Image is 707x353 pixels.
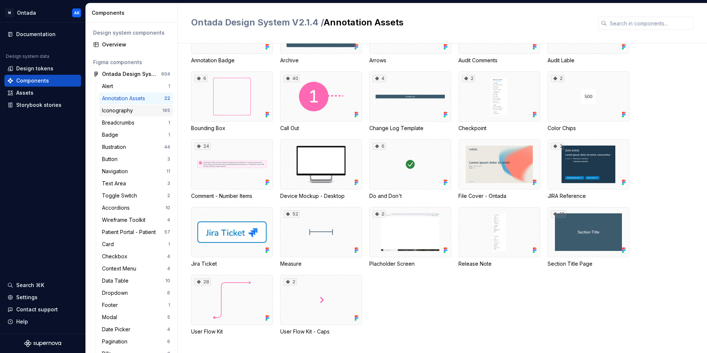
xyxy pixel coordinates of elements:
div: Date Picker [102,326,133,333]
a: Date Picker4 [99,324,173,335]
div: Design system data [6,53,49,59]
div: 6 [167,339,170,345]
a: Components [4,75,81,87]
div: Checkbox [102,253,130,260]
div: Storybook stories [16,101,61,109]
a: Text Area3 [99,178,173,189]
div: File Cover - Ontada [458,192,540,200]
svg: Supernova Logo [24,340,61,347]
div: Comment - Number Items [191,192,273,200]
div: 2 [284,278,297,286]
a: Accordions10 [99,202,173,214]
div: Dropdown [102,289,131,297]
div: Archive [280,57,362,64]
input: Search in components... [607,17,694,30]
a: Toggle Switch2 [99,190,173,202]
div: Placholder Screen [369,260,451,268]
div: Modal [102,314,120,321]
a: Button3 [99,153,173,165]
div: Badge [102,131,121,139]
a: Navigation11 [99,165,173,177]
div: 4Change Log Template [369,71,451,132]
a: Checkbox4 [99,251,173,262]
a: Illustration44 [99,141,173,153]
div: Accordions [102,204,133,212]
div: Text Area [102,180,129,187]
div: Release Note [458,207,540,268]
div: 2JIRA Reference [548,139,629,200]
div: 1 [168,132,170,138]
div: 22 [164,95,170,101]
div: Iconography [102,107,136,114]
a: Iconography195 [99,105,173,116]
div: Wireframe Toolkit [102,216,148,224]
div: Data Table [102,277,131,284]
div: 6 [373,143,386,150]
div: Arrows [369,57,451,64]
div: Search ⌘K [16,282,44,289]
a: Footer1 [99,299,173,311]
div: 24 [194,143,211,150]
div: 2 [167,193,170,199]
div: Alert [102,83,116,90]
div: Annotation Badge [191,57,273,64]
span: Ontada Design System V2.1.4 / [191,17,324,28]
a: Storybook stories [4,99,81,111]
div: 10 [165,278,170,284]
a: Design tokens [4,63,81,74]
div: Components [92,9,175,17]
div: 4 [373,75,386,82]
a: Documentation [4,28,81,40]
div: Figma components [93,59,170,66]
div: 28User Flow Kit [191,275,273,335]
div: 6Do and Don't [369,139,451,200]
a: Data Table10 [99,275,173,287]
div: 3 [167,156,170,162]
div: Card [102,241,117,248]
a: Badge1 [99,129,173,141]
div: 10 [165,205,170,211]
div: 52 [284,210,300,218]
div: JIRA Reference [548,192,629,200]
div: 2 [551,75,564,82]
div: Device Mockup - Desktop [280,139,362,200]
div: Design system components [93,29,170,36]
div: Button [102,155,120,163]
div: 5 [167,314,170,320]
div: 2Color Chips [548,71,629,132]
div: 4 [167,266,170,272]
div: Measure [280,260,362,268]
div: Assets [16,89,34,97]
div: Release Note [458,260,540,268]
a: Dropdown6 [99,287,173,299]
div: Call Out [280,125,362,132]
div: Change Log Template [369,125,451,132]
div: Checkpoint [458,125,540,132]
div: 1 [168,241,170,247]
button: MOntadaAR [1,5,84,21]
div: Documentation [16,31,56,38]
div: 24Comment - Number Items [191,139,273,200]
div: Settings [16,294,38,301]
div: Audit Lable [548,57,629,64]
div: 604 [161,71,170,77]
div: 1 [168,120,170,126]
div: 2Checkpoint [458,71,540,132]
div: 4 [167,217,170,223]
div: Ontada [17,9,36,17]
div: Bounding Box [191,125,273,132]
div: Toggle Switch [102,192,140,199]
div: Device Mockup - Desktop [280,192,362,200]
a: Wireframe Toolkit4 [99,214,173,226]
div: 1 [168,83,170,89]
div: Patient Portal - Patient [102,228,159,236]
div: 28 [194,278,211,286]
div: Help [16,318,28,325]
div: AR [74,10,80,16]
div: Contact support [16,306,58,313]
div: M [5,8,14,17]
div: 2User Flow Kit - Caps [280,275,362,335]
div: Pagination [102,338,130,345]
div: 12 [551,210,566,218]
div: 3 [167,181,170,186]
